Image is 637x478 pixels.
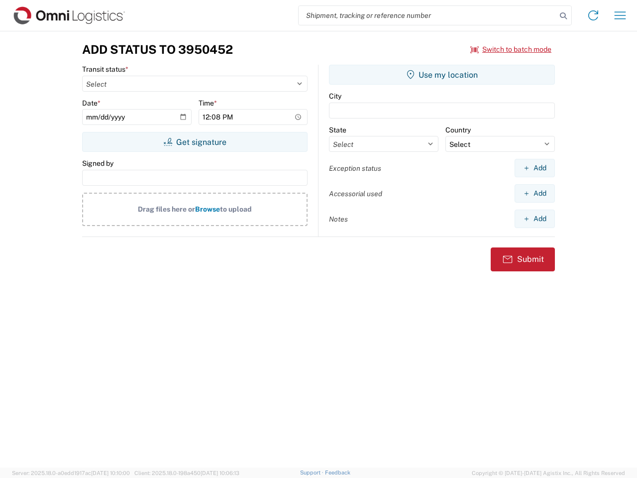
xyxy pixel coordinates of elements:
[515,159,555,177] button: Add
[445,125,471,134] label: Country
[12,470,130,476] span: Server: 2025.18.0-a0edd1917ac
[138,205,195,213] span: Drag files here or
[329,92,341,101] label: City
[82,159,113,168] label: Signed by
[329,65,555,85] button: Use my location
[329,189,382,198] label: Accessorial used
[325,470,350,476] a: Feedback
[199,99,217,108] label: Time
[220,205,252,213] span: to upload
[91,470,130,476] span: [DATE] 10:10:00
[82,99,101,108] label: Date
[195,205,220,213] span: Browse
[329,164,381,173] label: Exception status
[515,184,555,203] button: Add
[82,42,233,57] h3: Add Status to 3950452
[201,470,239,476] span: [DATE] 10:06:13
[491,247,555,271] button: Submit
[82,132,308,152] button: Get signature
[82,65,128,74] label: Transit status
[515,210,555,228] button: Add
[134,470,239,476] span: Client: 2025.18.0-198a450
[329,125,346,134] label: State
[300,470,325,476] a: Support
[299,6,556,25] input: Shipment, tracking or reference number
[472,469,625,478] span: Copyright © [DATE]-[DATE] Agistix Inc., All Rights Reserved
[470,41,551,58] button: Switch to batch mode
[329,215,348,224] label: Notes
